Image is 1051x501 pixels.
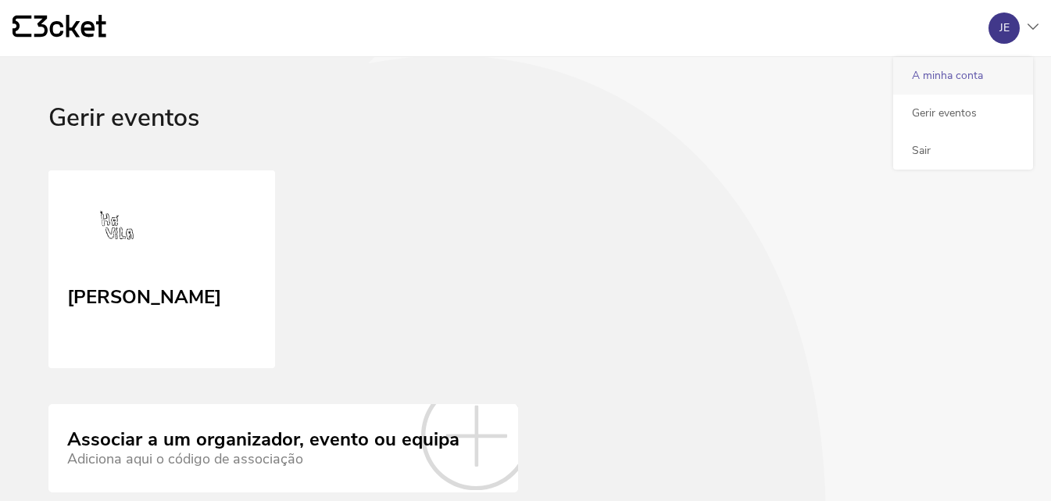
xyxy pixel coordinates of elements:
a: Sair [912,143,931,158]
div: Gerir eventos [48,104,1003,170]
div: JE [999,22,1010,34]
div: [PERSON_NAME] [67,281,221,309]
a: Associar a um organizador, evento ou equipa Adiciona aqui o código de associação [48,404,518,492]
a: Há Vila [PERSON_NAME] [48,170,275,369]
img: Há Vila [67,195,169,266]
a: {' '} [13,15,106,41]
a: Gerir eventos [893,95,1033,132]
g: {' '} [13,16,31,38]
div: Associar a um organizador, evento ou equipa [67,429,459,451]
a: A minha conta [893,57,1033,95]
div: Adiciona aqui o código de associação [67,451,459,467]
